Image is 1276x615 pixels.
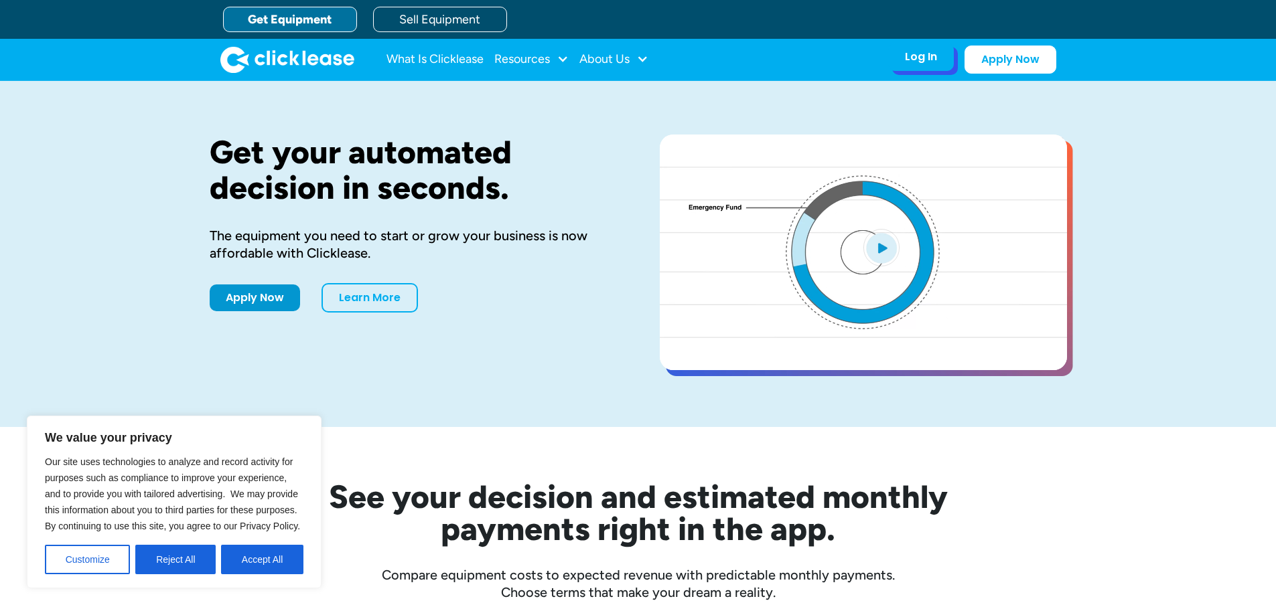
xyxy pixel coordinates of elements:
[223,7,357,32] a: Get Equipment
[905,50,937,64] div: Log In
[373,7,507,32] a: Sell Equipment
[494,46,569,73] div: Resources
[27,416,322,588] div: We value your privacy
[210,284,300,311] a: Apply Now
[135,545,216,574] button: Reject All
[210,135,617,205] h1: Get your automated decision in seconds.
[965,46,1056,74] a: Apply Now
[263,480,1013,545] h2: See your decision and estimated monthly payments right in the app.
[220,46,354,73] img: Clicklease logo
[45,456,300,531] span: Our site uses technologies to analyze and record activity for purposes such as compliance to impr...
[220,46,354,73] a: home
[322,283,418,313] a: Learn More
[863,229,900,266] img: Blue play button logo on a light blue circular background
[386,46,484,73] a: What Is Clicklease
[210,566,1067,601] div: Compare equipment costs to expected revenue with predictable monthly payments. Choose terms that ...
[45,545,130,574] button: Customize
[579,46,648,73] div: About Us
[210,227,617,262] div: The equipment you need to start or grow your business is now affordable with Clicklease.
[660,135,1067,370] a: open lightbox
[45,430,303,446] p: We value your privacy
[221,545,303,574] button: Accept All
